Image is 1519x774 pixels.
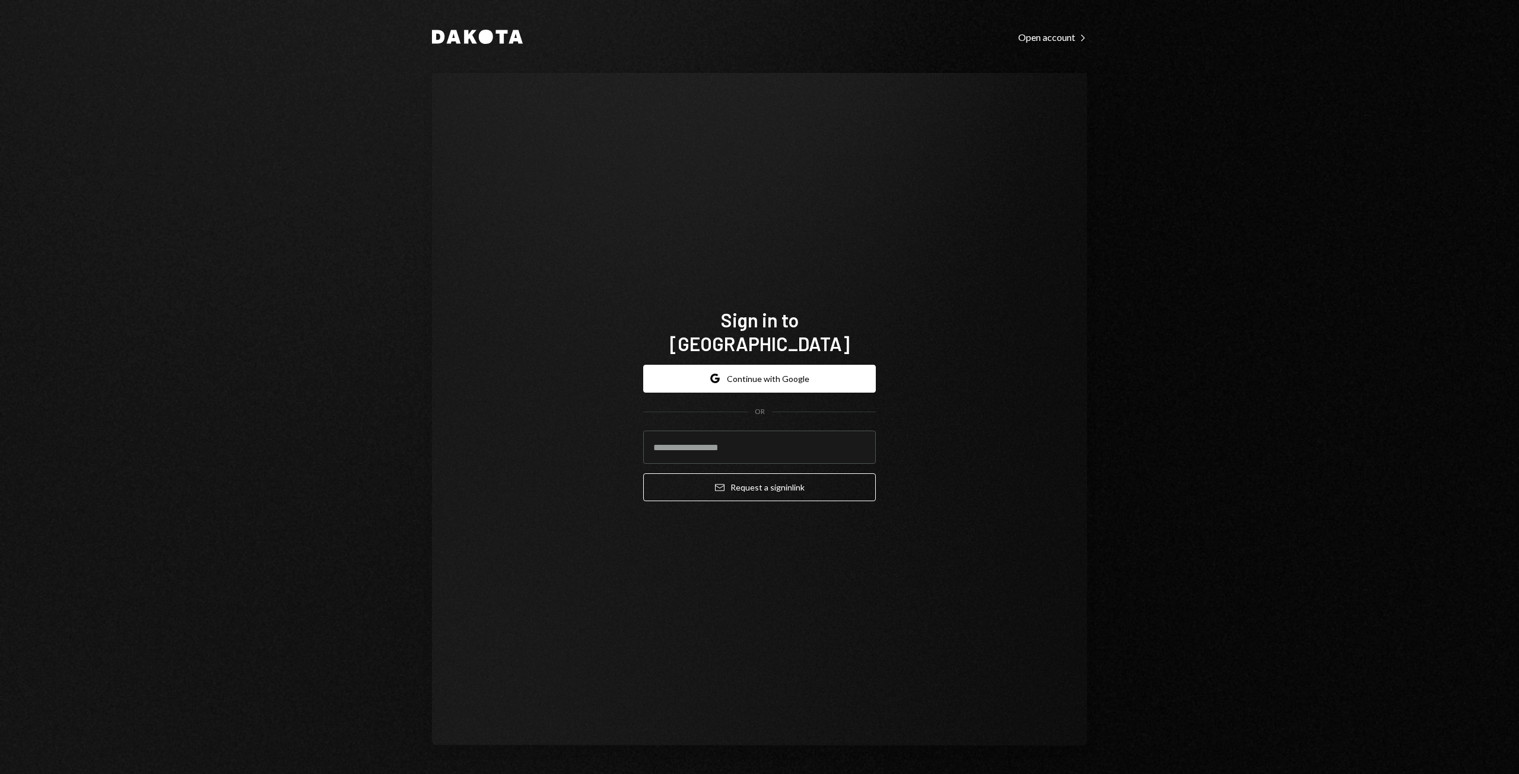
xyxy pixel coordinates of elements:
[643,365,876,393] button: Continue with Google
[852,440,866,454] keeper-lock: Open Keeper Popup
[643,308,876,355] h1: Sign in to [GEOGRAPHIC_DATA]
[643,473,876,501] button: Request a signinlink
[1018,30,1087,43] a: Open account
[755,407,765,417] div: OR
[1018,31,1087,43] div: Open account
